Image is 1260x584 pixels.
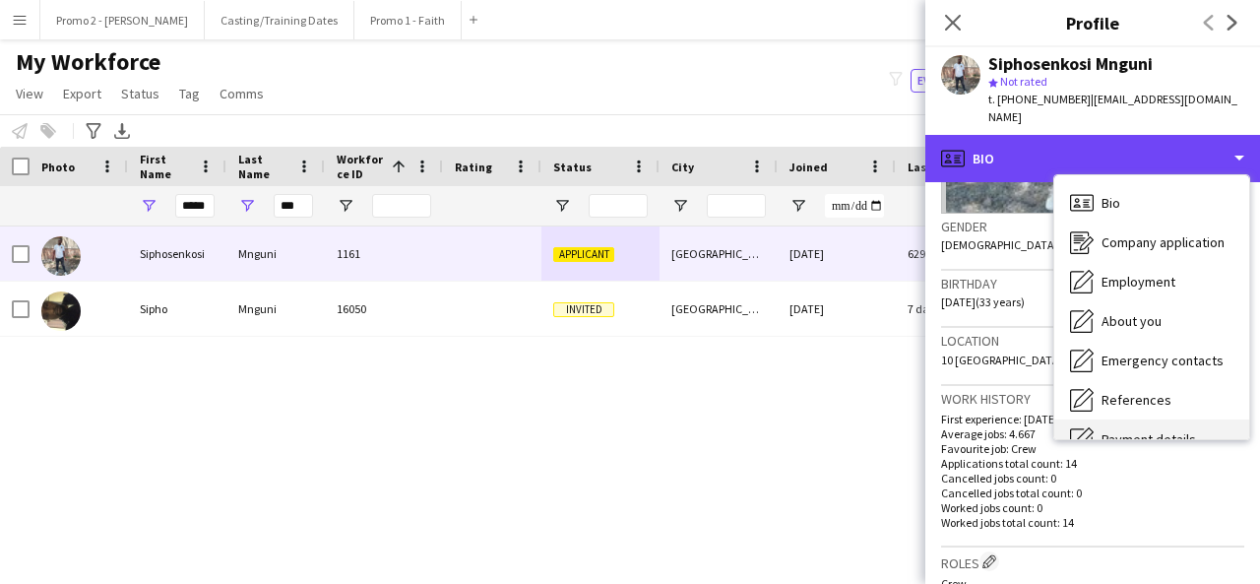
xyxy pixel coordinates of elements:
[128,227,226,281] div: Siphosenkosi
[1054,341,1249,380] div: Emergency contacts
[988,92,1237,124] span: | [EMAIL_ADDRESS][DOMAIN_NAME]
[16,47,160,77] span: My Workforce
[238,197,256,215] button: Open Filter Menu
[941,441,1244,456] p: Favourite job: Crew
[1102,312,1162,330] span: About you
[110,119,134,143] app-action-btn: Export XLSX
[553,302,614,317] span: Invited
[1054,183,1249,223] div: Bio
[778,227,896,281] div: [DATE]
[41,236,81,276] img: Siphosenkosi Mnguni
[660,227,778,281] div: [GEOGRAPHIC_DATA]
[988,55,1153,73] div: Siphosenkosi Mnguni
[789,160,828,174] span: Joined
[274,194,313,218] input: Last Name Filter Input
[941,426,1244,441] p: Average jobs: 4.667
[8,81,51,106] a: View
[941,294,1025,309] span: [DATE] (33 years)
[40,1,205,39] button: Promo 2 - [PERSON_NAME]
[354,1,462,39] button: Promo 1 - Faith
[16,85,43,102] span: View
[175,194,215,218] input: First Name Filter Input
[238,152,289,181] span: Last Name
[707,194,766,218] input: City Filter Input
[553,247,614,262] span: Applicant
[337,152,384,181] span: Workforce ID
[1102,233,1225,251] span: Company application
[128,282,226,336] div: Sipho
[226,227,325,281] div: Mnguni
[140,197,157,215] button: Open Filter Menu
[212,81,272,106] a: Comms
[41,160,75,174] span: Photo
[925,135,1260,182] div: Bio
[941,332,1244,350] h3: Location
[941,500,1244,515] p: Worked jobs count: 0
[1102,273,1175,291] span: Employment
[179,85,200,102] span: Tag
[455,160,492,174] span: Rating
[941,456,1244,471] p: Applications total count: 14
[63,85,101,102] span: Export
[671,160,694,174] span: City
[1054,380,1249,420] div: References
[140,152,191,181] span: First Name
[941,552,1244,572] h3: Roles
[325,282,443,336] div: 16050
[941,237,1058,252] span: [DEMOGRAPHIC_DATA]
[372,194,431,218] input: Workforce ID Filter Input
[1102,194,1120,212] span: Bio
[896,227,1014,281] div: 629 days
[121,85,159,102] span: Status
[589,194,648,218] input: Status Filter Input
[205,1,354,39] button: Casting/Training Dates
[941,515,1244,530] p: Worked jobs total count: 14
[1054,262,1249,301] div: Employment
[789,197,807,215] button: Open Filter Menu
[113,81,167,106] a: Status
[1102,430,1196,448] span: Payment details
[941,412,1244,426] p: First experience: [DATE]
[941,471,1244,486] p: Cancelled jobs count: 0
[911,69,1015,93] button: Everyone11,281
[660,282,778,336] div: [GEOGRAPHIC_DATA]
[1054,301,1249,341] div: About you
[908,160,952,174] span: Last job
[325,227,443,281] div: 1161
[82,119,105,143] app-action-btn: Advanced filters
[41,292,81,331] img: Sipho Mnguni
[55,81,109,106] a: Export
[988,92,1091,106] span: t. [PHONE_NUMBER]
[925,10,1260,35] h3: Profile
[941,486,1244,500] p: Cancelled jobs total count: 0
[896,282,1014,336] div: 7 days
[941,390,1244,408] h3: Work history
[553,160,592,174] span: Status
[553,197,571,215] button: Open Filter Menu
[220,85,264,102] span: Comms
[1054,223,1249,262] div: Company application
[1102,352,1224,369] span: Emergency contacts
[941,275,1244,292] h3: Birthday
[941,218,1244,235] h3: Gender
[941,353,1205,367] span: 10 [GEOGRAPHIC_DATA], [GEOGRAPHIC_DATA], 7580
[171,81,208,106] a: Tag
[1102,391,1171,409] span: References
[226,282,325,336] div: Mnguni
[825,194,884,218] input: Joined Filter Input
[778,282,896,336] div: [DATE]
[337,197,354,215] button: Open Filter Menu
[671,197,689,215] button: Open Filter Menu
[1054,420,1249,459] div: Payment details
[1000,74,1047,89] span: Not rated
